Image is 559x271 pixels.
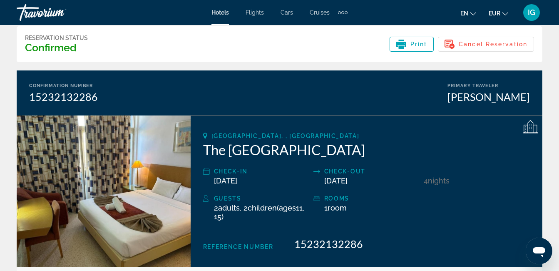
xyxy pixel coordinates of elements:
div: Reservation Status [25,35,88,41]
img: The St. Georges Park Hotel [17,115,191,267]
span: Cancel Reservation [459,41,527,48]
h2: The [GEOGRAPHIC_DATA] [203,141,530,158]
a: Hotels [211,9,229,16]
span: en [460,10,468,17]
button: Print [390,37,434,52]
span: 4 [424,176,428,185]
span: 2 [214,203,240,212]
span: [DATE] [214,176,237,185]
span: Nights [428,176,450,185]
div: rooms [324,193,420,203]
div: Check-in [214,166,309,176]
div: Confirmation Number [29,83,98,88]
span: ages [279,203,296,212]
span: 15232132286 [294,238,363,250]
span: Adults [218,203,240,212]
div: 15232132286 [29,90,98,103]
div: Guests [214,193,309,203]
div: [PERSON_NAME] [447,90,530,103]
span: Children [248,203,277,212]
a: Travorium [17,2,100,23]
span: IG [528,8,535,17]
button: Change language [460,7,476,19]
div: Check-out [324,166,420,176]
a: Cars [281,9,293,16]
a: Flights [246,9,264,16]
h3: Confirmed [25,41,88,54]
a: Cruises [310,9,330,16]
div: Primary Traveler [447,83,530,88]
span: Print [410,41,427,48]
iframe: Button to launch messaging window [526,238,552,264]
button: Extra navigation items [338,6,348,19]
button: User Menu [521,4,542,21]
span: [DATE] [324,176,348,185]
span: EUR [489,10,500,17]
span: Room [328,203,347,212]
span: Reference Number [203,243,273,250]
span: , 2 [214,203,304,221]
span: [GEOGRAPHIC_DATA], , [GEOGRAPHIC_DATA] [211,133,360,139]
span: 1 [324,203,347,212]
a: Cancel Reservation [438,38,534,48]
span: ( 11, 15) [214,203,304,221]
button: Cancel Reservation [438,37,534,52]
button: Change currency [489,7,508,19]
